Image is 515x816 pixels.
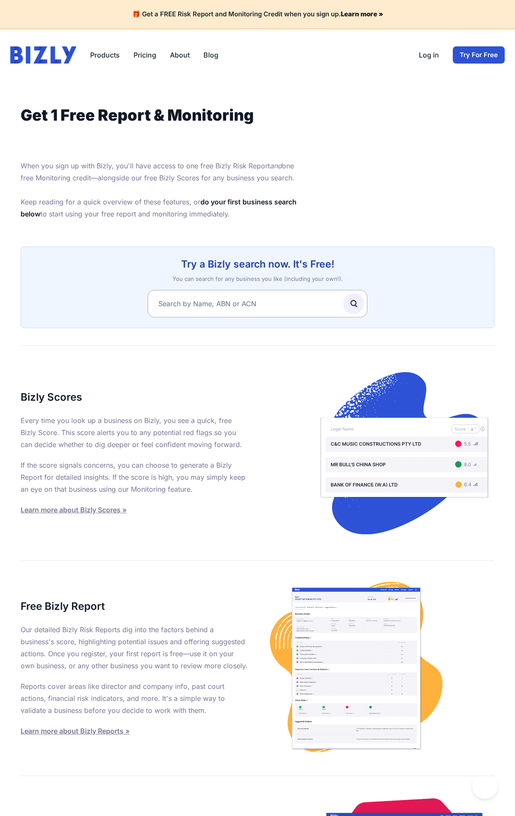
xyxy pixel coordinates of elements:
a: Log in [419,50,439,60]
h2: Bizly Scores [21,390,249,404]
a: About [170,50,190,60]
button: Products [90,50,120,60]
a: Try For Free [453,46,505,64]
p: If the score signals concerns, you can choose to generate a Bizly Report for detailed insights. I... [21,459,249,495]
h3: Try a Bizly search now. It's Free! [31,257,484,271]
p: When you sign up with Bizly, you'll have access to one free Bizly Risk Report one free Monitoring... [21,160,300,220]
p: Every time you look up a business on Bizly, you see a quick, free Bizly Score. This score alerts ... [21,414,249,451]
img: Bizly Scores Example [314,363,494,543]
p: Our detailed Bizly Risk Reports dig into the factors behind a business's score, highlighting pote... [21,624,249,672]
h4: 🎁 Get a FREE Risk Report and Monitoring Credit when you sign up. [10,10,505,18]
a: Pricing [133,50,156,60]
img: Bizly Report Example [266,578,446,758]
strong: do your first business search below [21,198,297,218]
a: Learn more about Bizly Scores » [21,505,127,514]
h1: Get 1 Free Report & Monitoring [21,107,300,124]
p: Reports cover areas like director and company info, past court actions, financial risk indicators... [21,680,249,716]
a: Blog [203,50,218,60]
input: Search by Name, ABN or ACN [148,290,367,317]
h2: Free Bizly Report [21,600,249,613]
em: and [270,161,282,170]
iframe: Toggle Customer Support [472,773,498,799]
p: You can search for any business you like (including your own!). [31,274,484,283]
a: Learn more » [341,10,383,18]
a: Learn more about Bizly Reports » [21,727,130,735]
